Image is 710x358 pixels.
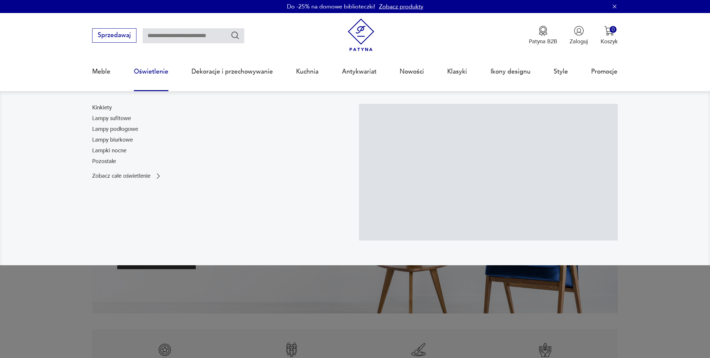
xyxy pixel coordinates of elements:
[342,57,376,87] a: Antykwariat
[287,3,375,11] p: Do -25% na domowe biblioteczki!
[92,147,126,155] a: Lampki nocne
[529,26,557,45] button: Patyna B2B
[604,26,614,36] img: Ikona koszyka
[601,38,618,45] p: Koszyk
[490,57,531,87] a: Ikony designu
[538,26,548,36] img: Ikona medalu
[92,125,138,133] a: Lampy podłogowe
[92,33,136,38] a: Sprzedawaj
[345,19,377,51] img: Patyna - sklep z meblami i dekoracjami vintage
[92,173,150,179] p: Zobacz całe oświetlenie
[400,57,424,87] a: Nowości
[554,57,568,87] a: Style
[570,38,588,45] p: Zaloguj
[134,57,168,87] a: Oświetlenie
[231,31,240,40] button: Szukaj
[601,26,618,45] button: 0Koszyk
[92,104,112,112] a: Kinkiety
[574,26,584,36] img: Ikonka użytkownika
[570,26,588,45] button: Zaloguj
[591,57,618,87] a: Promocje
[92,136,133,144] a: Lampy biurkowe
[610,26,617,33] div: 0
[529,38,557,45] p: Patyna B2B
[379,3,423,11] a: Zobacz produkty
[447,57,467,87] a: Klasyki
[296,57,319,87] a: Kuchnia
[192,57,273,87] a: Dekoracje i przechowywanie
[92,172,162,180] a: Zobacz całe oświetlenie
[92,57,110,87] a: Meble
[92,28,136,43] button: Sprzedawaj
[529,26,557,45] a: Ikona medaluPatyna B2B
[92,158,116,165] a: Pozostałe
[92,115,131,122] a: Lampy sufitowe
